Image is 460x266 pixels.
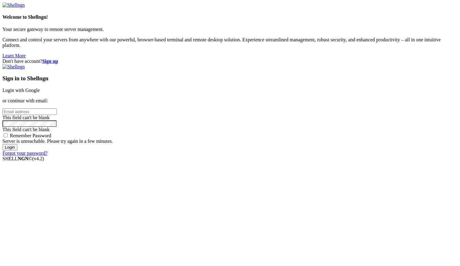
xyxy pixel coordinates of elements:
div: This field can't be blank [2,127,458,132]
span: SHELL © [2,156,44,161]
a: Learn More [2,53,26,58]
input: Login [2,144,17,150]
input: Remember Password [4,133,8,137]
div: Don't have account? [2,59,458,64]
img: Shellngn [2,2,25,8]
span: Remember Password [10,133,51,138]
input: Email address [2,108,57,115]
p: Your secure gateway to remote server management. [2,27,458,32]
h4: Welcome to Shellngn! [2,14,458,20]
p: or continue with email: [2,98,458,104]
span: 4.2.0 [32,156,44,161]
a: Forgot your password? [2,150,47,156]
b: NGN [18,156,29,161]
p: Connect and control your servers from anywhere with our powerful, browser-based terminal and remo... [2,37,458,48]
div: This field can't be blank [2,115,458,120]
a: Login with Google [2,88,40,93]
img: Shellngn [2,64,25,70]
div: Server is unreachable. Please try again in a few minutes. [2,139,458,144]
h3: Sign in to Shellngn [2,75,458,82]
a: Sign up [42,59,58,64]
